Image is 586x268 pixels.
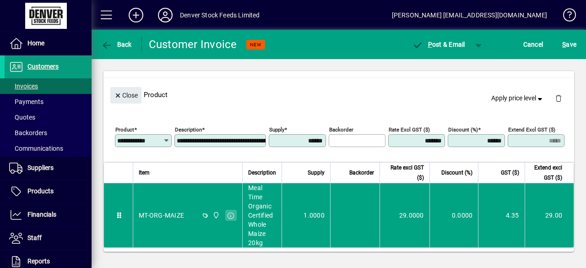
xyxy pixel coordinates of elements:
mat-label: Description [175,126,202,133]
span: Quotes [9,114,35,121]
span: 1.0000 [304,211,325,220]
td: 29.00 [525,183,574,247]
a: Backorders [5,125,92,141]
span: Reports [27,257,50,265]
span: Invoices [9,82,38,90]
span: Customers [27,63,59,70]
a: Payments [5,94,92,109]
button: Save [560,36,579,53]
div: 29.0000 [385,211,423,220]
span: Supply [308,168,325,178]
span: Item [139,168,150,178]
span: Backorders [9,129,47,137]
button: Post & Email [407,36,470,53]
mat-label: Supply [269,126,284,133]
span: Payments [9,98,43,105]
span: Extend excl GST ($) [531,163,562,183]
a: Staff [5,227,92,250]
a: Financials [5,203,92,226]
span: Staff [27,234,42,241]
button: Product History [256,57,310,74]
span: Home [27,39,44,47]
div: [PERSON_NAME] [EMAIL_ADDRESS][DOMAIN_NAME] [392,8,547,22]
div: MT-ORG-MAIZE [139,211,184,220]
button: Cancel [521,36,546,53]
app-page-header-button: Back [92,36,142,53]
td: 4.35 [478,183,524,247]
span: Rate excl GST ($) [385,163,423,183]
mat-label: Extend excl GST ($) [508,126,555,133]
a: Quotes [5,109,92,125]
span: Suppliers [27,164,54,171]
span: Products [27,187,54,195]
button: Delete [548,87,570,109]
span: Backorder [349,168,374,178]
a: Suppliers [5,157,92,180]
span: Close [114,88,138,103]
a: Products [5,180,92,203]
span: ost & Email [412,41,465,48]
span: Apply price level [491,93,544,103]
span: Meal Time Organic Certified Whole Maize 20kg [248,183,276,247]
span: Communications [9,145,63,152]
mat-label: Discount (%) [448,126,478,133]
span: Cancel [523,37,543,52]
div: Denver Stock Feeds Limited [180,8,260,22]
td: 0.0000 [429,183,478,247]
span: P [428,41,432,48]
button: Back [99,36,134,53]
mat-label: Rate excl GST ($) [389,126,430,133]
span: Back [101,41,132,48]
a: Home [5,32,92,55]
span: GST ($) [501,168,519,178]
a: Invoices [5,78,92,94]
button: Add [121,7,151,23]
mat-label: Product [115,126,134,133]
a: Knowledge Base [556,2,575,32]
app-page-header-button: Delete [548,94,570,102]
span: Description [248,168,276,178]
span: DENVER STOCKFEEDS LTD [210,210,221,220]
button: Apply price level [488,90,548,107]
button: Product [507,57,553,74]
mat-label: Backorder [329,126,353,133]
div: Product [103,78,574,111]
button: Close [110,87,141,104]
span: Financials [27,211,56,218]
div: Customer Invoice [149,37,237,52]
app-page-header-button: Close [108,91,144,99]
span: Discount (%) [441,168,472,178]
button: Profile [151,7,180,23]
span: ave [562,37,576,52]
a: Communications [5,141,92,156]
span: NEW [250,42,261,48]
span: S [562,41,566,48]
